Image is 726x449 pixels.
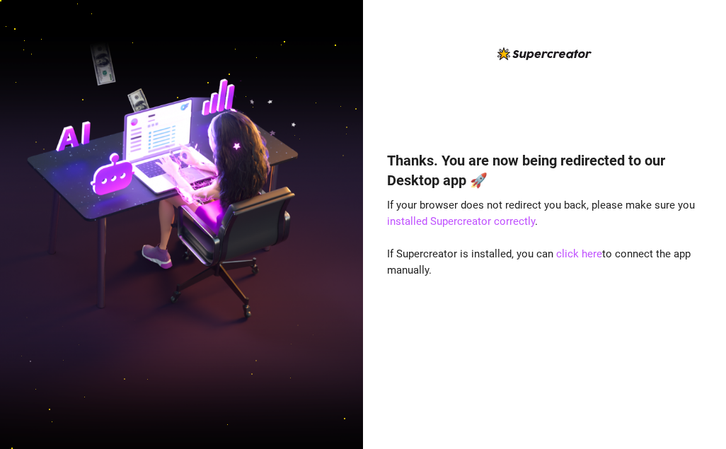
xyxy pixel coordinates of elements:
[497,47,592,60] img: logo-BBDzfeDw.svg
[556,247,602,260] a: click here
[387,215,535,228] a: installed Supercreator correctly
[387,151,703,190] h4: Thanks. You are now being redirected to our Desktop app 🚀
[387,199,695,228] span: If your browser does not redirect you back, please make sure you .
[387,247,691,277] span: If Supercreator is installed, you can to connect the app manually.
